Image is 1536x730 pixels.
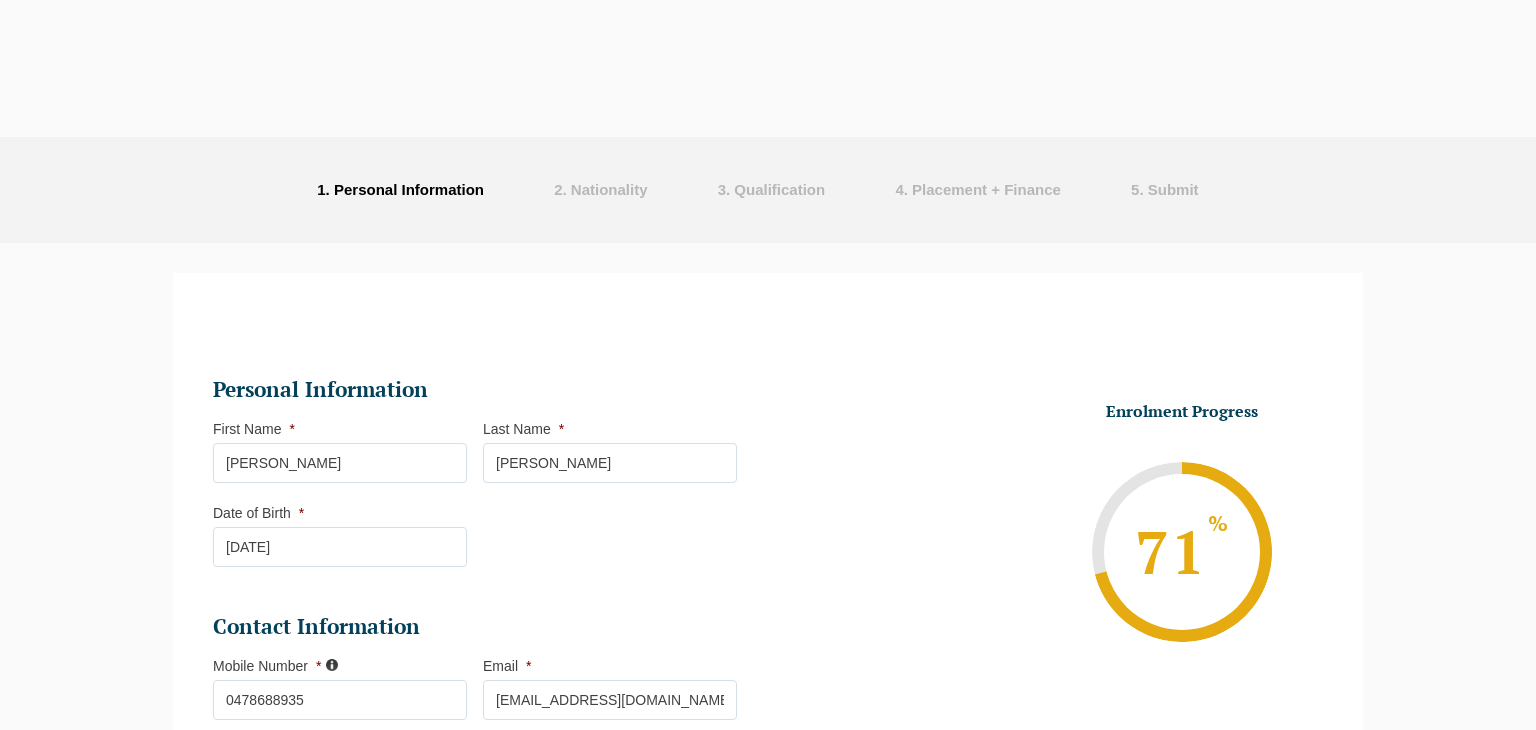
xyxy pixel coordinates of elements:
span: 1 [317,181,325,198]
span: 71 [1132,512,1232,592]
label: Email [483,658,531,674]
input: Email (Non-University)* [483,680,737,720]
span: 2 [554,181,562,198]
h3: Enrolment Progress [1057,401,1307,422]
span: 5 [1131,181,1139,198]
span: 3 [718,181,726,198]
input: Last Name* [483,443,737,483]
span: . Placement + Finance [904,181,1061,198]
label: First Name [213,421,295,437]
span: . Submit [1139,181,1198,198]
input: Mobile No* [213,680,467,720]
span: 4 [895,181,903,198]
span: . Nationality [562,181,647,198]
label: Mobile Number [213,658,321,674]
label: Date of Birth [213,505,304,521]
label: Last Name [483,421,564,437]
sup: % [1207,516,1230,535]
input: Date of Birth* [213,527,467,567]
span: . Personal Information [326,181,484,198]
h2: Personal Information [213,376,737,404]
span: . Qualification [726,181,825,198]
h2: Contact Information [213,613,737,641]
input: First Name* [213,443,467,483]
